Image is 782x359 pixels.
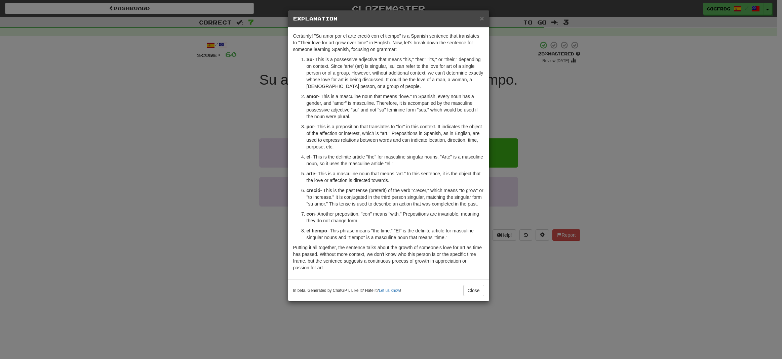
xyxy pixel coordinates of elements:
[307,153,484,167] p: - This is the definite article "the" for masculine singular nouns. "Arte" is a masculine noun, so...
[480,15,484,22] button: Close
[293,15,484,22] h5: Explanation
[307,94,318,99] strong: amor
[307,123,484,150] p: - This is a preposition that translates to "for" in this context. It indicates the object of the ...
[307,124,314,129] strong: por
[307,211,315,217] strong: con
[307,57,313,62] strong: Su
[463,285,484,296] button: Close
[307,187,484,207] p: - This is the past tense (preterit) of the verb "crecer," which means "to grow" or "to increase."...
[307,188,320,193] strong: creció
[379,288,400,293] a: Let us know
[307,171,315,176] strong: arte
[307,154,311,160] strong: el
[293,33,484,53] p: Certainly! "Su amor por el arte creció con el tiempo" is a Spanish sentence that translates to "T...
[307,93,484,120] p: - This is a masculine noun that means "love." In Spanish, every noun has a gender, and "amor" is ...
[307,170,484,184] p: - This is a masculine noun that means "art." In this sentence, it is the object that the love or ...
[480,14,484,22] span: ×
[307,227,484,241] p: - This phrase means "the time." "El" is the definite article for masculine singular nouns and "ti...
[307,56,484,90] p: - This is a possessive adjective that means "his," "her," "its," or "their," depending on context...
[307,211,484,224] p: - Another preposition, "con" means "with." Prepositions are invariable, meaning they do not chang...
[293,288,401,294] small: In beta. Generated by ChatGPT. Like it? Hate it? !
[307,228,327,233] strong: el tiempo
[293,244,484,271] p: Putting it all together, the sentence talks about the growth of someone's love for art as time ha...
